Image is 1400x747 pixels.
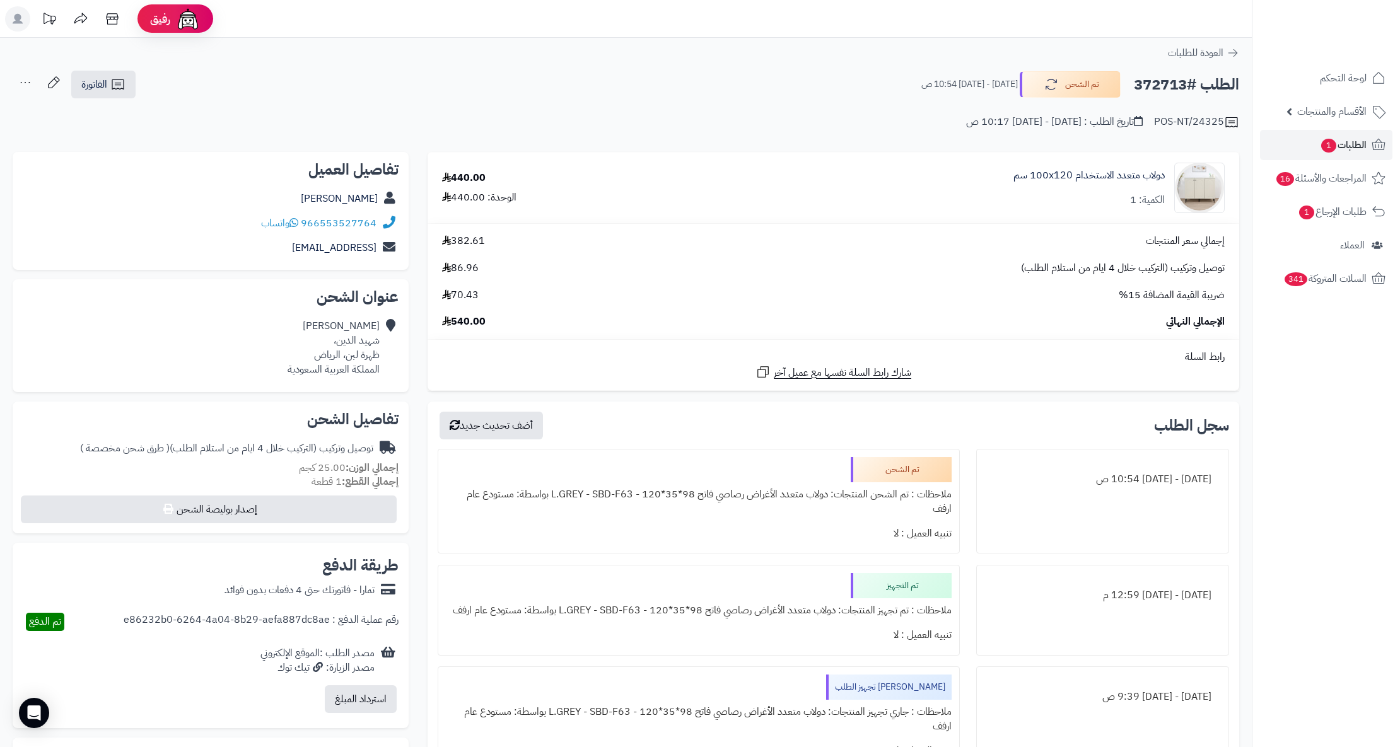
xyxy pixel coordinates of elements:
[984,467,1221,492] div: [DATE] - [DATE] 10:54 ص
[1134,72,1239,98] h2: الطلب #372713
[1260,130,1392,160] a: الطلبات1
[442,190,516,205] div: الوحدة: 440.00
[312,474,399,489] small: 1 قطعة
[1298,203,1367,221] span: طلبات الإرجاع
[1013,168,1165,183] a: دولاب متعدد الاستخدام 100x120 سم
[33,6,65,35] a: تحديثات المنصة
[225,583,375,598] div: تمارا - فاتورتك حتى 4 دفعات بدون فوائد
[442,315,486,329] span: 540.00
[1276,172,1294,186] span: 16
[826,675,952,700] div: [PERSON_NAME] تجهيز الطلب
[1260,163,1392,194] a: المراجعات والأسئلة16
[1275,170,1367,187] span: المراجعات والأسئلة
[301,216,376,231] a: 966553527764
[1020,71,1121,98] button: تم الشحن
[1166,315,1225,329] span: الإجمالي النهائي
[1168,45,1223,61] span: العودة للطلبات
[71,71,136,98] a: الفاتورة
[1130,193,1165,207] div: الكمية: 1
[442,288,479,303] span: 70.43
[325,685,397,713] button: استرداد المبلغ
[1299,206,1314,219] span: 1
[80,441,373,456] div: توصيل وتركيب (التركيب خلال 4 ايام من استلام الطلب)
[442,171,486,185] div: 440.00
[851,573,952,598] div: تم التجهيز
[1260,197,1392,227] a: طلبات الإرجاع1
[755,364,911,380] a: شارك رابط السلة نفسها مع عميل آخر
[342,474,399,489] strong: إجمالي القطع:
[984,583,1221,608] div: [DATE] - [DATE] 12:59 م
[442,234,485,248] span: 382.61
[1320,136,1367,154] span: الطلبات
[921,78,1018,91] small: [DATE] - [DATE] 10:54 ص
[446,521,952,546] div: تنبيه العميل : لا
[23,162,399,177] h2: تفاصيل العميل
[446,700,952,739] div: ملاحظات : جاري تجهيز المنتجات: دولاب متعدد الأغراض رصاصي فاتح 98*35*120 - L.GREY - SBD-F63 بواسطة...
[23,412,399,427] h2: تفاصيل الشحن
[29,614,61,629] span: تم الدفع
[1297,103,1367,120] span: الأقسام والمنتجات
[1260,63,1392,93] a: لوحة التحكم
[1175,163,1224,213] img: 1741691176-1-90x90.jpg
[81,77,107,92] span: الفاتورة
[175,6,201,32] img: ai-face.png
[1154,418,1229,433] h3: سجل الطلب
[1285,272,1307,286] span: 341
[260,661,375,675] div: مصدر الزيارة: تيك توك
[984,685,1221,709] div: [DATE] - [DATE] 9:39 ص
[1168,45,1239,61] a: العودة للطلبات
[301,191,378,206] a: [PERSON_NAME]
[1260,230,1392,260] a: العملاء
[288,319,380,376] div: [PERSON_NAME] شهيد الدين، ظهرة لبن، الرياض المملكة العربية السعودية
[1021,261,1225,275] span: توصيل وتركيب (التركيب خلال 4 ايام من استلام الطلب)
[292,240,376,255] a: [EMAIL_ADDRESS]
[261,216,298,231] a: واتساب
[260,646,375,675] div: مصدر الطلب :الموقع الإلكتروني
[433,350,1234,364] div: رابط السلة
[1146,234,1225,248] span: إجمالي سعر المنتجات
[851,457,952,482] div: تم الشحن
[19,698,49,728] div: Open Intercom Messenger
[80,441,170,456] span: ( طرق شحن مخصصة )
[1119,288,1225,303] span: ضريبة القيمة المضافة 15%
[1260,263,1392,294] a: السلات المتروكة341
[1321,139,1336,153] span: 1
[1320,69,1367,87] span: لوحة التحكم
[299,460,399,475] small: 25.00 كجم
[442,261,479,275] span: 86.96
[1340,236,1365,254] span: العملاء
[322,558,399,573] h2: طريقة الدفع
[1314,35,1388,62] img: logo-2.png
[446,623,952,647] div: تنبيه العميل : لا
[440,412,543,439] button: أضف تحديث جديد
[966,115,1143,129] div: تاريخ الطلب : [DATE] - [DATE] 10:17 ص
[1283,270,1367,287] span: السلات المتروكة
[446,598,952,623] div: ملاحظات : تم تجهيز المنتجات: دولاب متعدد الأغراض رصاصي فاتح 98*35*120 - L.GREY - SBD-F63 بواسطة: ...
[23,289,399,304] h2: عنوان الشحن
[1154,115,1239,130] div: POS-NT/24325
[124,613,399,631] div: رقم عملية الدفع : e86232b0-6264-4a04-8b29-aefa887dc8ae
[446,482,952,521] div: ملاحظات : تم الشحن المنتجات: دولاب متعدد الأغراض رصاصي فاتح 98*35*120 - L.GREY - SBD-F63 بواسطة: ...
[774,366,911,380] span: شارك رابط السلة نفسها مع عميل آخر
[21,495,397,523] button: إصدار بوليصة الشحن
[346,460,399,475] strong: إجمالي الوزن:
[150,11,170,26] span: رفيق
